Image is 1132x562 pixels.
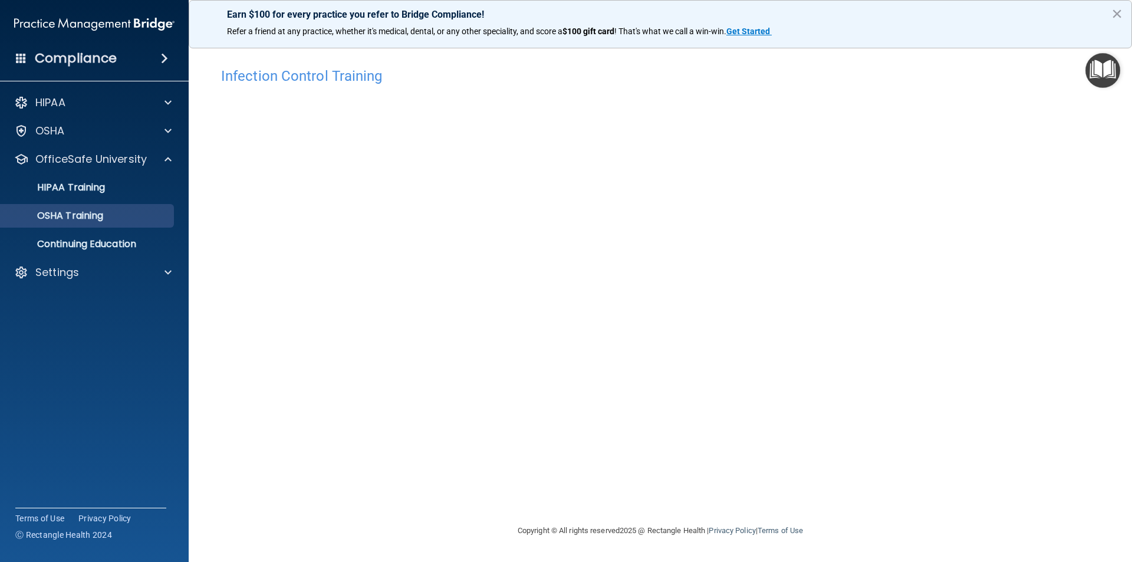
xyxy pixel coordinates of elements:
p: OSHA [35,124,65,138]
p: HIPAA Training [8,182,105,193]
span: Refer a friend at any practice, whether it's medical, dental, or any other speciality, and score a [227,27,562,36]
div: Copyright © All rights reserved 2025 @ Rectangle Health | | [445,512,876,550]
p: Continuing Education [8,238,169,250]
img: PMB logo [14,12,175,36]
a: Privacy Policy [78,512,131,524]
a: Terms of Use [758,526,803,535]
strong: $100 gift card [562,27,614,36]
strong: Get Started [726,27,770,36]
a: Privacy Policy [709,526,755,535]
span: ! That's what we call a win-win. [614,27,726,36]
a: HIPAA [14,96,172,110]
a: Terms of Use [15,512,64,524]
iframe: infection-control-training [221,90,811,453]
p: HIPAA [35,96,65,110]
p: OSHA Training [8,210,103,222]
a: OfficeSafe University [14,152,172,166]
button: Open Resource Center [1085,53,1120,88]
p: Earn $100 for every practice you refer to Bridge Compliance! [227,9,1094,20]
a: Settings [14,265,172,280]
a: Get Started [726,27,772,36]
h4: Infection Control Training [221,68,1100,84]
h4: Compliance [35,50,117,67]
span: Ⓒ Rectangle Health 2024 [15,529,112,541]
button: Close [1111,4,1123,23]
p: Settings [35,265,79,280]
a: OSHA [14,124,172,138]
p: OfficeSafe University [35,152,147,166]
